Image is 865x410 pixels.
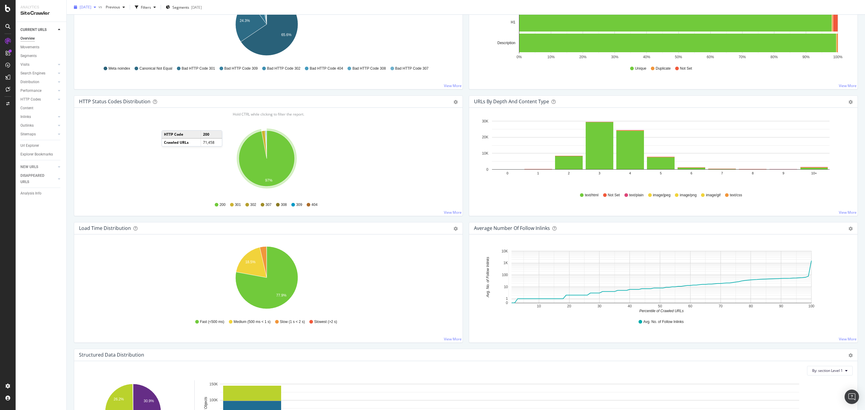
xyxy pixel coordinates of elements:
a: View More [839,210,857,215]
svg: A chart. [79,127,454,197]
span: Bad HTTP Code 301 [182,66,215,71]
text: 0 [506,171,508,175]
span: Segments [172,5,189,10]
a: Overview [20,35,62,42]
text: 70% [739,55,746,59]
span: 308 [281,202,287,207]
span: Bad HTTP Code 307 [395,66,429,71]
a: Inlinks [20,114,56,120]
text: 150K [209,382,218,386]
text: 5 [660,171,662,175]
span: Bad HTTP Code 309 [224,66,258,71]
button: Filters [132,2,158,12]
div: gear [454,227,458,231]
text: 1K [503,261,508,265]
text: 10 [537,304,541,308]
text: 0% [517,55,522,59]
text: 8 [752,171,754,175]
span: image/jpeg [653,193,671,198]
div: URLs by Depth and Content Type [474,98,549,104]
a: Explorer Bookmarks [20,151,62,158]
button: Segments[DATE] [163,2,204,12]
div: NEW URLS [20,164,38,170]
a: DISAPPEARED URLS [20,173,56,185]
text: 90% [802,55,809,59]
text: H1 [511,20,516,24]
div: Filters [141,5,151,10]
text: 60% [707,55,714,59]
text: 50 [658,304,662,308]
div: Outlinks [20,122,34,129]
div: Structured Data Distribution [79,352,144,358]
text: 3 [599,171,600,175]
a: View More [444,210,462,215]
span: 302 [250,202,256,207]
svg: A chart. [474,117,849,187]
div: gear [454,100,458,104]
span: 200 [220,202,226,207]
a: NEW URLS [20,164,56,170]
div: Search Engines [20,70,45,77]
div: Sitemaps [20,131,36,137]
span: Canonical Not Equal [139,66,172,71]
td: HTTP Code [162,131,201,138]
a: Content [20,105,62,111]
div: Distribution [20,79,39,85]
text: 100 [808,304,814,308]
text: 1 [506,297,508,301]
span: Slowest (>2 s) [314,319,337,324]
span: Medium (500 ms < 1 s) [234,319,271,324]
span: 404 [311,202,317,207]
div: Analytics [20,5,62,10]
span: 301 [235,202,241,207]
text: 10+ [811,171,817,175]
text: 30% [611,55,618,59]
span: Bad HTTP Code 308 [352,66,386,71]
span: 2025 Oct. 7th [80,5,91,10]
div: SiteCrawler [20,10,62,17]
a: CURRENT URLS [20,27,56,33]
text: 18.5% [245,260,256,264]
span: 309 [296,202,302,207]
button: By: section Level 1 [807,366,853,375]
a: View More [839,336,857,342]
div: [DATE] [191,5,202,10]
div: CURRENT URLS [20,27,47,33]
text: 100K [209,398,218,402]
div: Content [20,105,33,111]
text: Avg. No. of Follow Inlinks [486,257,490,298]
div: gear [848,227,853,231]
span: Slow (1 s < 2 s) [280,319,305,324]
text: 7 [721,171,723,175]
a: Visits [20,62,56,68]
text: 10% [548,55,555,59]
text: 6 [690,171,692,175]
svg: A chart. [474,244,849,314]
text: 0 [486,167,488,172]
div: Open Intercom Messenger [845,390,859,404]
span: vs [99,4,103,9]
span: Bad HTTP Code 302 [267,66,300,71]
text: 10K [482,151,488,155]
div: Average Number of Follow Inlinks [474,225,550,231]
a: Distribution [20,79,56,85]
a: Sitemaps [20,131,56,137]
div: HTTP Status Codes Distribution [79,98,150,104]
a: Search Engines [20,70,56,77]
text: 20 [567,304,571,308]
text: 0 [506,301,508,305]
span: Bad HTTP Code 404 [310,66,343,71]
text: 77.9% [276,293,287,297]
td: Crawled URLs [162,138,201,146]
text: 40% [643,55,650,59]
span: Not Set [680,66,692,71]
div: Explorer Bookmarks [20,151,53,158]
text: 80% [770,55,778,59]
text: 24.3% [240,19,250,23]
div: Load Time Distribution [79,225,131,231]
div: HTTP Codes [20,96,41,103]
td: 71,458 [201,138,222,146]
div: Analysis Info [20,190,41,197]
a: Outlinks [20,122,56,129]
span: text/css [730,193,742,198]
